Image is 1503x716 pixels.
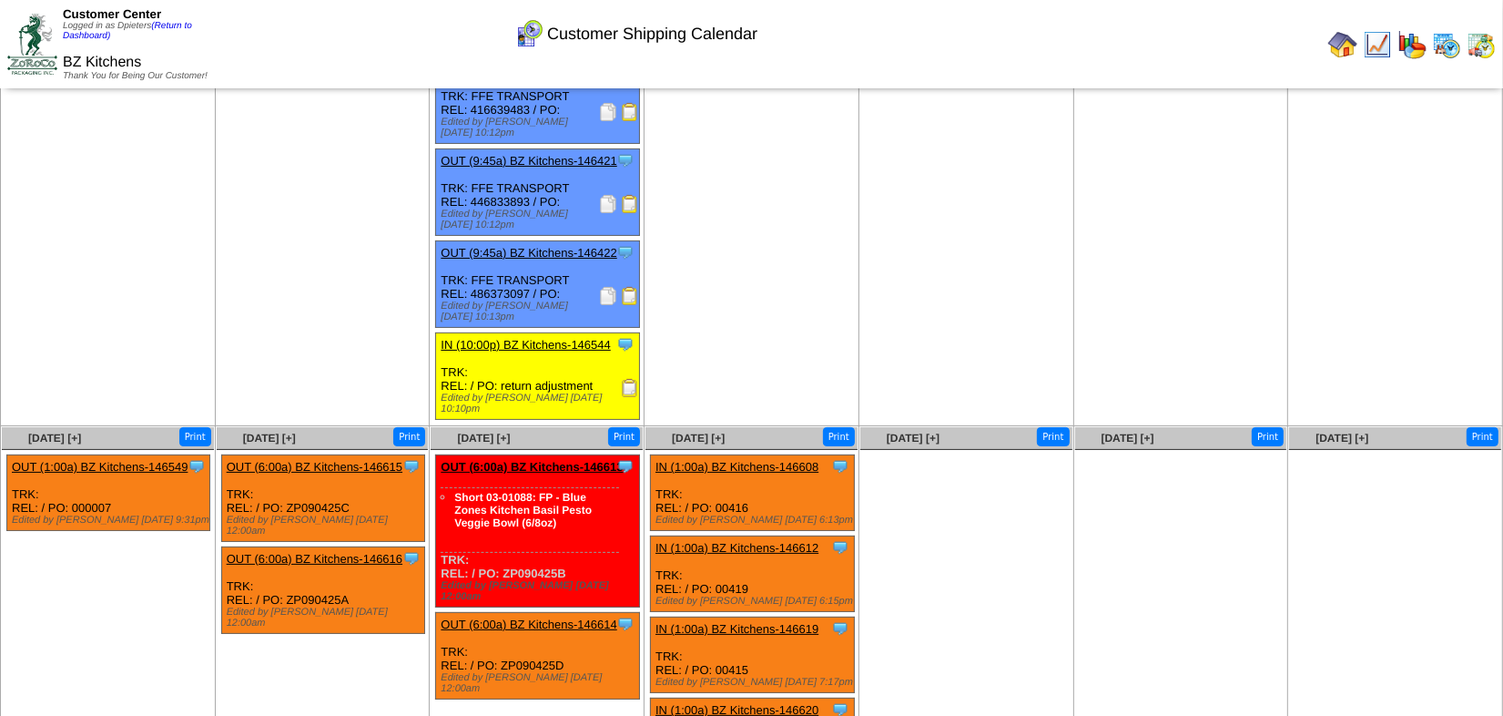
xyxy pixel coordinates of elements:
img: Tooltip [831,538,849,557]
img: Tooltip [402,549,421,568]
div: TRK: REL: / PO: ZP090425D [436,613,639,700]
img: Receiving Document [621,379,639,397]
a: OUT (9:45a) BZ Kitchens-146421 [441,154,616,168]
img: calendarprod.gif [1432,30,1461,59]
a: OUT (6:00a) BZ Kitchens-146613 [441,460,623,474]
div: Edited by [PERSON_NAME] [DATE] 6:13pm [655,515,853,526]
span: Customer Shipping Calendar [547,25,757,44]
a: OUT (6:00a) BZ Kitchens-146615 [227,460,402,474]
img: line_graph.gif [1363,30,1392,59]
img: Tooltip [616,151,635,169]
a: OUT (6:00a) BZ Kitchens-146614 [441,618,616,631]
img: Tooltip [188,457,206,476]
a: [DATE] [+] [243,432,296,445]
button: Print [1037,427,1069,446]
img: Packing Slip [599,287,617,305]
img: Tooltip [616,335,635,353]
a: [DATE] [+] [458,432,511,445]
img: Bill of Lading [621,103,639,121]
div: TRK: FFE TRANSPORT REL: 446833893 / PO: [436,149,639,236]
div: Edited by [PERSON_NAME] [DATE] 9:31pm [12,515,209,526]
div: TRK: REL: / PO: 00419 [651,537,854,612]
a: [DATE] [+] [672,432,725,445]
div: Edited by [PERSON_NAME] [DATE] 12:00am [227,515,424,537]
div: TRK: REL: / PO: ZP090425A [221,547,424,634]
img: Tooltip [831,457,849,476]
a: (Return to Dashboard) [63,21,192,41]
a: [DATE] [+] [1315,432,1368,445]
div: Edited by [PERSON_NAME] [DATE] 12:00am [441,580,638,602]
div: TRK: REL: / PO: 000007 [7,455,210,531]
button: Print [1252,427,1284,446]
span: Customer Center [63,7,161,21]
img: graph.gif [1397,30,1427,59]
div: Edited by [PERSON_NAME] [DATE] 12:00am [227,607,424,629]
img: Tooltip [402,457,421,476]
span: Logged in as Dpieters [63,21,192,41]
button: Print [1467,427,1498,446]
a: IN (1:00a) BZ Kitchens-146612 [655,541,818,555]
button: Print [823,427,855,446]
a: OUT (1:00a) BZ Kitchens-146549 [12,460,188,474]
img: Tooltip [616,243,635,261]
img: Packing Slip [599,195,617,213]
a: OUT (6:00a) BZ Kitchens-146616 [227,552,402,566]
div: Edited by [PERSON_NAME] [DATE] 10:12pm [441,117,638,138]
a: [DATE] [+] [1102,432,1154,445]
div: Edited by [PERSON_NAME] [DATE] 6:15pm [655,596,853,607]
img: home.gif [1328,30,1357,59]
div: Edited by [PERSON_NAME] [DATE] 7:17pm [655,677,853,688]
img: Packing Slip [599,103,617,121]
img: ZoRoCo_Logo(Green%26Foil)%20jpg.webp [7,14,57,75]
div: TRK: REL: / PO: ZP090425B [436,455,639,608]
img: Bill of Lading [621,195,639,213]
a: IN (10:00p) BZ Kitchens-146544 [441,338,610,352]
img: Tooltip [616,457,635,476]
img: Bill of Lading [621,287,639,305]
div: TRK: REL: / PO: 00416 [651,455,854,531]
div: TRK: REL: / PO: ZP090425C [221,455,424,542]
button: Print [179,427,211,446]
img: calendarcustomer.gif [514,19,543,48]
a: Short 03-01088: FP - Blue Zones Kitchen Basil Pesto Veggie Bowl (6/8oz) [454,491,592,529]
span: Thank You for Being Our Customer! [63,71,208,81]
div: TRK: REL: / PO: 00415 [651,618,854,693]
div: TRK: REL: / PO: return adjustment [436,333,639,420]
div: Edited by [PERSON_NAME] [DATE] 10:13pm [441,301,638,322]
div: Edited by [PERSON_NAME] [DATE] 10:12pm [441,209,638,230]
a: IN (1:00a) BZ Kitchens-146608 [655,460,818,474]
img: calendarinout.gif [1467,30,1496,59]
div: TRK: FFE TRANSPORT REL: 416639483 / PO: [436,57,639,144]
a: [DATE] [+] [28,432,81,445]
a: [DATE] [+] [887,432,939,445]
span: BZ Kitchens [63,55,141,70]
button: Print [608,427,640,446]
a: OUT (9:45a) BZ Kitchens-146422 [441,246,616,260]
div: TRK: FFE TRANSPORT REL: 486373097 / PO: [436,241,639,328]
div: Edited by [PERSON_NAME] [DATE] 10:10pm [441,393,638,414]
button: Print [393,427,425,446]
img: Tooltip [616,615,635,633]
img: Tooltip [831,619,849,638]
div: Edited by [PERSON_NAME] [DATE] 12:00am [441,672,638,694]
a: IN (1:00a) BZ Kitchens-146619 [655,622,818,636]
